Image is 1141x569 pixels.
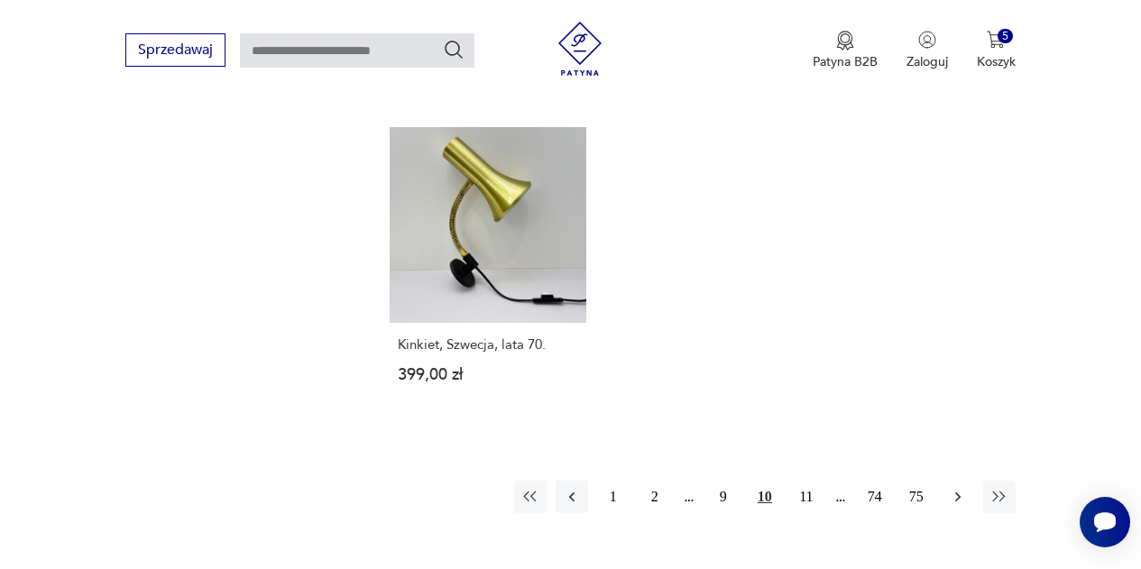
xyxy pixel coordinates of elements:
button: 1 [597,481,630,513]
a: Kinkiet, Szwecja, lata 70.Kinkiet, Szwecja, lata 70.399,00 zł [390,127,586,418]
button: Szukaj [443,39,465,60]
img: Patyna - sklep z meblami i dekoracjami vintage [553,22,607,76]
p: Koszyk [977,53,1016,70]
img: Ikonka użytkownika [918,31,936,49]
button: 2 [639,481,671,513]
a: Sprzedawaj [125,45,225,58]
img: Ikona medalu [836,31,854,50]
button: Sprzedawaj [125,33,225,67]
button: 10 [749,481,781,513]
p: Zaloguj [906,53,948,70]
button: 5Koszyk [977,31,1016,70]
button: 9 [707,481,740,513]
h3: Kinkiet, Szwecja, lata 70. [398,337,578,353]
button: 75 [900,481,933,513]
iframe: Smartsupp widget button [1080,497,1130,547]
button: 74 [859,481,891,513]
p: 399,00 zł [398,367,578,382]
a: Ikona medaluPatyna B2B [813,31,878,70]
p: Patyna B2B [813,53,878,70]
button: Patyna B2B [813,31,878,70]
img: Ikona koszyka [987,31,1005,49]
button: 11 [790,481,823,513]
div: 5 [998,29,1013,44]
button: Zaloguj [906,31,948,70]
